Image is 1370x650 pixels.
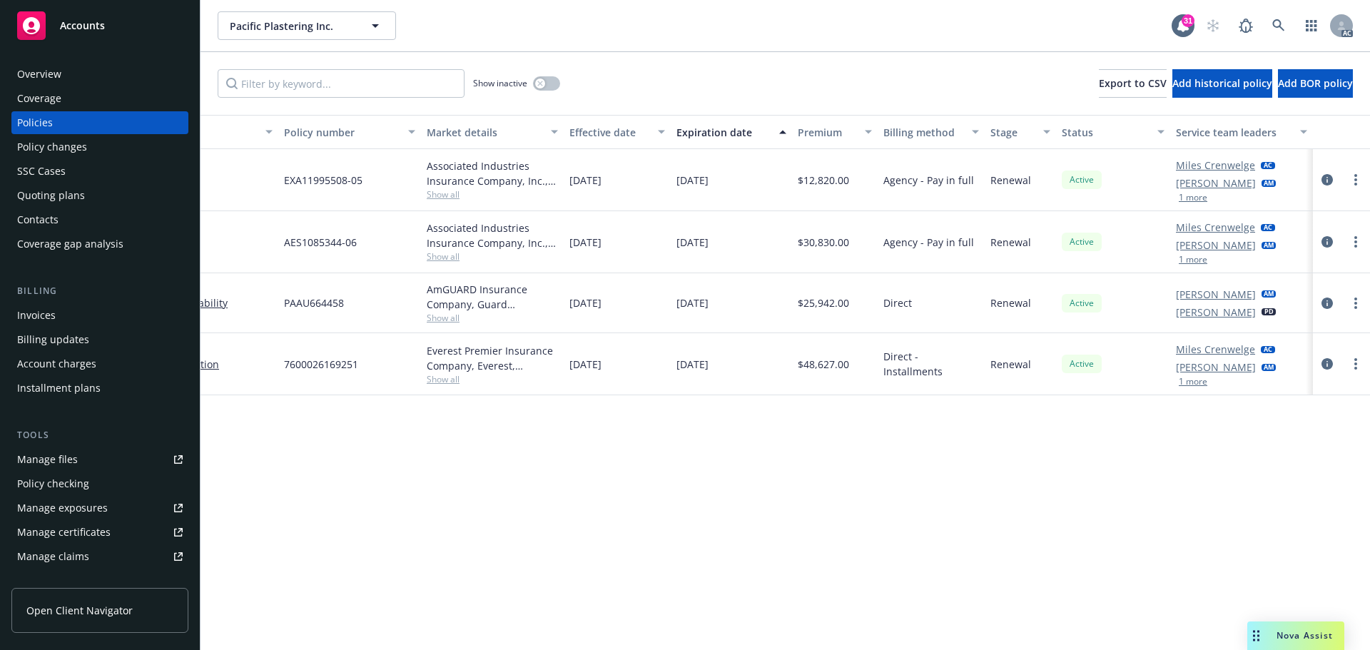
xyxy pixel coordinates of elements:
[17,136,87,158] div: Policy changes
[990,357,1031,372] span: Renewal
[1099,76,1167,90] span: Export to CSV
[1278,69,1353,98] button: Add BOR policy
[883,125,963,140] div: Billing method
[11,208,188,231] a: Contacts
[26,603,133,618] span: Open Client Navigator
[1277,629,1333,641] span: Nova Assist
[1176,287,1256,302] a: [PERSON_NAME]
[676,295,709,310] span: [DATE]
[1176,238,1256,253] a: [PERSON_NAME]
[11,63,188,86] a: Overview
[230,19,353,34] span: Pacific Plastering Inc.
[421,115,564,149] button: Market details
[1062,125,1149,140] div: Status
[1170,115,1313,149] button: Service team leaders
[17,328,89,351] div: Billing updates
[1347,233,1364,250] a: more
[1179,255,1207,264] button: 1 more
[1056,115,1170,149] button: Status
[284,357,358,372] span: 7600026169251
[1176,125,1292,140] div: Service team leaders
[11,184,188,207] a: Quoting plans
[676,173,709,188] span: [DATE]
[11,448,188,471] a: Manage files
[11,569,188,592] a: Manage BORs
[278,115,421,149] button: Policy number
[11,472,188,495] a: Policy checking
[1347,295,1364,312] a: more
[473,77,527,89] span: Show inactive
[17,521,111,544] div: Manage certificates
[1319,171,1336,188] a: circleInformation
[17,233,123,255] div: Coverage gap analysis
[284,295,344,310] span: PAAU664458
[569,235,602,250] span: [DATE]
[17,160,66,183] div: SSC Cases
[1232,11,1260,40] a: Report a Bug
[284,125,400,140] div: Policy number
[11,233,188,255] a: Coverage gap analysis
[11,111,188,134] a: Policies
[1067,235,1096,248] span: Active
[990,235,1031,250] span: Renewal
[1176,305,1256,320] a: [PERSON_NAME]
[671,115,792,149] button: Expiration date
[284,173,362,188] span: EXA11995508-05
[1247,621,1265,650] div: Drag to move
[1182,14,1194,27] div: 31
[427,158,558,188] div: Associated Industries Insurance Company, Inc., AmTrust Financial Services, RT Specialty Insurance...
[427,220,558,250] div: Associated Industries Insurance Company, Inc., AmTrust Financial Services, RT Specialty Insurance...
[17,497,108,519] div: Manage exposures
[11,87,188,110] a: Coverage
[985,115,1056,149] button: Stage
[878,115,985,149] button: Billing method
[1347,171,1364,188] a: more
[60,20,105,31] span: Accounts
[11,304,188,327] a: Invoices
[569,173,602,188] span: [DATE]
[1099,69,1167,98] button: Export to CSV
[17,304,56,327] div: Invoices
[1179,193,1207,202] button: 1 more
[569,295,602,310] span: [DATE]
[11,497,188,519] span: Manage exposures
[427,312,558,324] span: Show all
[218,11,396,40] button: Pacific Plastering Inc.
[676,357,709,372] span: [DATE]
[1172,76,1272,90] span: Add historical policy
[883,295,912,310] span: Direct
[1264,11,1293,40] a: Search
[11,545,188,568] a: Manage claims
[427,282,558,312] div: AmGUARD Insurance Company, Guard (Berkshire Hathaway)
[11,6,188,46] a: Accounts
[17,87,61,110] div: Coverage
[11,428,188,442] div: Tools
[427,373,558,385] span: Show all
[284,235,357,250] span: AES1085344-06
[17,63,61,86] div: Overview
[1319,295,1336,312] a: circleInformation
[17,545,89,568] div: Manage claims
[883,235,974,250] span: Agency - Pay in full
[11,160,188,183] a: SSC Cases
[427,188,558,200] span: Show all
[17,208,59,231] div: Contacts
[1067,357,1096,370] span: Active
[798,357,849,372] span: $48,627.00
[1347,355,1364,372] a: more
[11,377,188,400] a: Installment plans
[427,343,558,373] div: Everest Premier Insurance Company, Everest, Arrowhead General Insurance Agency, Inc.
[17,184,85,207] div: Quoting plans
[1172,69,1272,98] button: Add historical policy
[792,115,878,149] button: Premium
[569,125,649,140] div: Effective date
[798,295,849,310] span: $25,942.00
[218,69,465,98] input: Filter by keyword...
[427,125,542,140] div: Market details
[1176,158,1255,173] a: Miles Crenwelge
[1278,76,1353,90] span: Add BOR policy
[883,173,974,188] span: Agency - Pay in full
[676,235,709,250] span: [DATE]
[1297,11,1326,40] a: Switch app
[569,357,602,372] span: [DATE]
